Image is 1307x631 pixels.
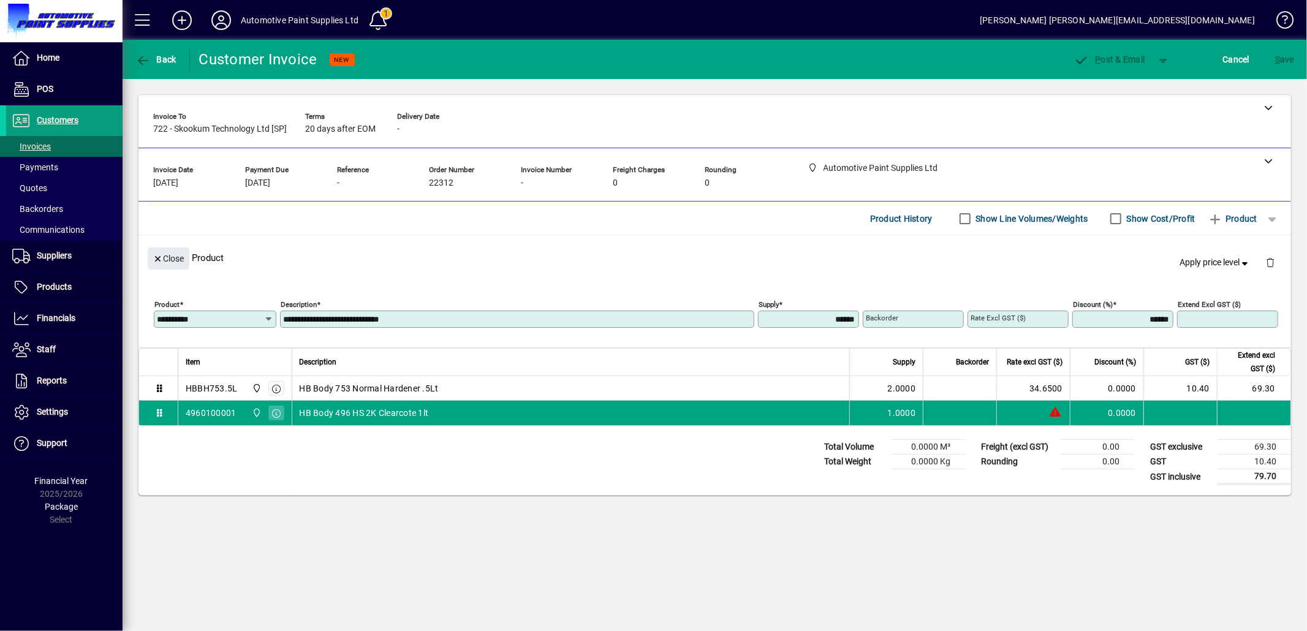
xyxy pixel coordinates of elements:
[6,272,123,303] a: Products
[1070,376,1143,401] td: 0.0000
[1267,2,1292,42] a: Knowledge Base
[37,251,72,260] span: Suppliers
[1143,376,1217,401] td: 10.40
[6,397,123,428] a: Settings
[1256,247,1285,277] button: Delete
[1178,300,1241,309] mat-label: Extend excl GST ($)
[1220,48,1253,70] button: Cancel
[186,355,200,369] span: Item
[135,55,176,64] span: Back
[1124,213,1195,225] label: Show Cost/Profit
[6,366,123,396] a: Reports
[1256,257,1285,268] app-page-header-button: Delete
[37,84,53,94] span: POS
[429,178,453,188] span: 22312
[1096,55,1101,64] span: P
[974,213,1088,225] label: Show Line Volumes/Weights
[1202,208,1263,230] button: Product
[6,303,123,334] a: Financials
[37,438,67,448] span: Support
[1223,50,1250,69] span: Cancel
[1272,48,1297,70] button: Save
[337,178,339,188] span: -
[1180,256,1251,269] span: Apply price level
[1073,300,1113,309] mat-label: Discount (%)
[1094,355,1136,369] span: Discount (%)
[12,162,58,172] span: Payments
[975,455,1061,469] td: Rounding
[12,225,85,235] span: Communications
[6,428,123,459] a: Support
[300,407,429,419] span: HB Body 496 HS 2K Clearcote 1lt
[37,115,78,125] span: Customers
[12,204,63,214] span: Backorders
[153,249,184,269] span: Close
[759,300,779,309] mat-label: Supply
[6,178,123,198] a: Quotes
[162,9,202,31] button: Add
[186,407,237,419] div: 4960100001
[892,455,965,469] td: 0.0000 Kg
[613,178,618,188] span: 0
[241,10,358,30] div: Automotive Paint Supplies Ltd
[818,440,892,455] td: Total Volume
[818,455,892,469] td: Total Weight
[138,235,1291,280] div: Product
[971,314,1026,322] mat-label: Rate excl GST ($)
[145,252,192,263] app-page-header-button: Close
[397,124,400,134] span: -
[888,407,916,419] span: 1.0000
[123,48,190,70] app-page-header-button: Back
[6,157,123,178] a: Payments
[35,476,88,486] span: Financial Year
[37,407,68,417] span: Settings
[956,355,989,369] span: Backorder
[975,440,1061,455] td: Freight (excl GST)
[12,142,51,151] span: Invoices
[154,300,180,309] mat-label: Product
[300,355,337,369] span: Description
[1275,55,1280,64] span: S
[37,376,67,385] span: Reports
[153,124,287,134] span: 722 - Skookum Technology Ltd [SP]
[6,74,123,105] a: POS
[1218,455,1291,469] td: 10.40
[521,178,523,188] span: -
[249,406,263,420] span: Automotive Paint Supplies Ltd
[1007,355,1063,369] span: Rate excl GST ($)
[1144,440,1218,455] td: GST exclusive
[1225,349,1275,376] span: Extend excl GST ($)
[186,382,238,395] div: HBBH753.5L
[335,56,350,64] span: NEW
[6,334,123,365] a: Staff
[148,247,189,270] button: Close
[1061,455,1134,469] td: 0.00
[705,178,710,188] span: 0
[1061,440,1134,455] td: 0.00
[6,219,123,240] a: Communications
[1218,469,1291,485] td: 79.70
[893,355,915,369] span: Supply
[1070,401,1143,425] td: 0.0000
[281,300,317,309] mat-label: Description
[12,183,47,193] span: Quotes
[865,208,938,230] button: Product History
[245,178,270,188] span: [DATE]
[305,124,376,134] span: 20 days after EOM
[1144,469,1218,485] td: GST inclusive
[866,314,898,322] mat-label: Backorder
[980,10,1255,30] div: [PERSON_NAME] [PERSON_NAME][EMAIL_ADDRESS][DOMAIN_NAME]
[870,209,933,229] span: Product History
[6,241,123,271] a: Suppliers
[1275,50,1294,69] span: ave
[1208,209,1257,229] span: Product
[202,9,241,31] button: Profile
[37,344,56,354] span: Staff
[1068,48,1151,70] button: Post & Email
[1175,252,1256,274] button: Apply price level
[1218,440,1291,455] td: 69.30
[1185,355,1210,369] span: GST ($)
[6,136,123,157] a: Invoices
[132,48,180,70] button: Back
[1217,376,1290,401] td: 69.30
